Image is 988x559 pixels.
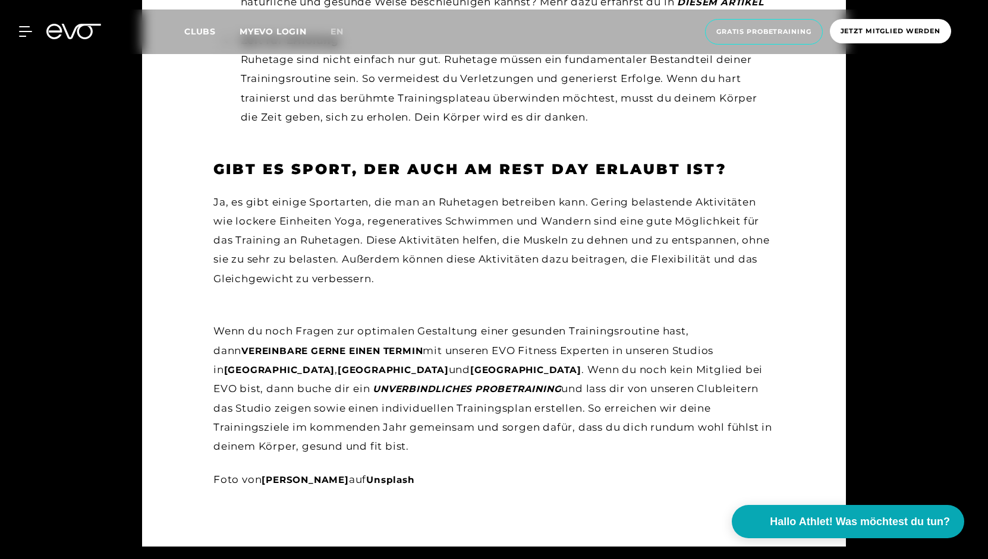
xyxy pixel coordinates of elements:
[224,364,335,375] a: [GEOGRAPHIC_DATA]
[338,364,449,375] a: [GEOGRAPHIC_DATA]
[213,160,775,178] h3: Gibt es Sport, der auch am Rest Day erlaubt ist?
[331,25,358,39] a: en
[366,474,414,485] a: Unsplash
[213,192,775,288] div: Ja, es gibt einige Sportarten, die man an Ruhetagen betreiben kann. Gering belastende Aktivitäten...
[701,19,826,45] a: Gratis Probetraining
[235,31,775,146] li: Ruhetage sind nicht einfach nur gut. Ruhetage müssen ein fundamentaler Bestandteil deiner Trainin...
[240,26,307,37] a: MYEVO LOGIN
[373,383,561,394] a: unverbindliches Probetraining
[770,514,950,530] span: Hallo Athlet! Was möchtest du tun?
[331,26,344,37] span: en
[470,364,581,375] a: [GEOGRAPHIC_DATA]
[262,474,348,485] a: [PERSON_NAME]
[184,26,240,37] a: Clubs
[241,345,423,356] a: vereinbare gerne einen Termin
[732,505,964,538] button: Hallo Athlet! Was möchtest du tun?
[213,470,775,489] div: Foto von auf
[841,26,940,36] span: Jetzt Mitglied werden
[184,26,216,37] span: Clubs
[826,19,955,45] a: Jetzt Mitglied werden
[716,27,811,37] span: Gratis Probetraining
[213,302,775,456] div: Wenn du noch Fragen zur optimalen Gestaltung einer gesunden Trainingsroutine hast, dann mit unser...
